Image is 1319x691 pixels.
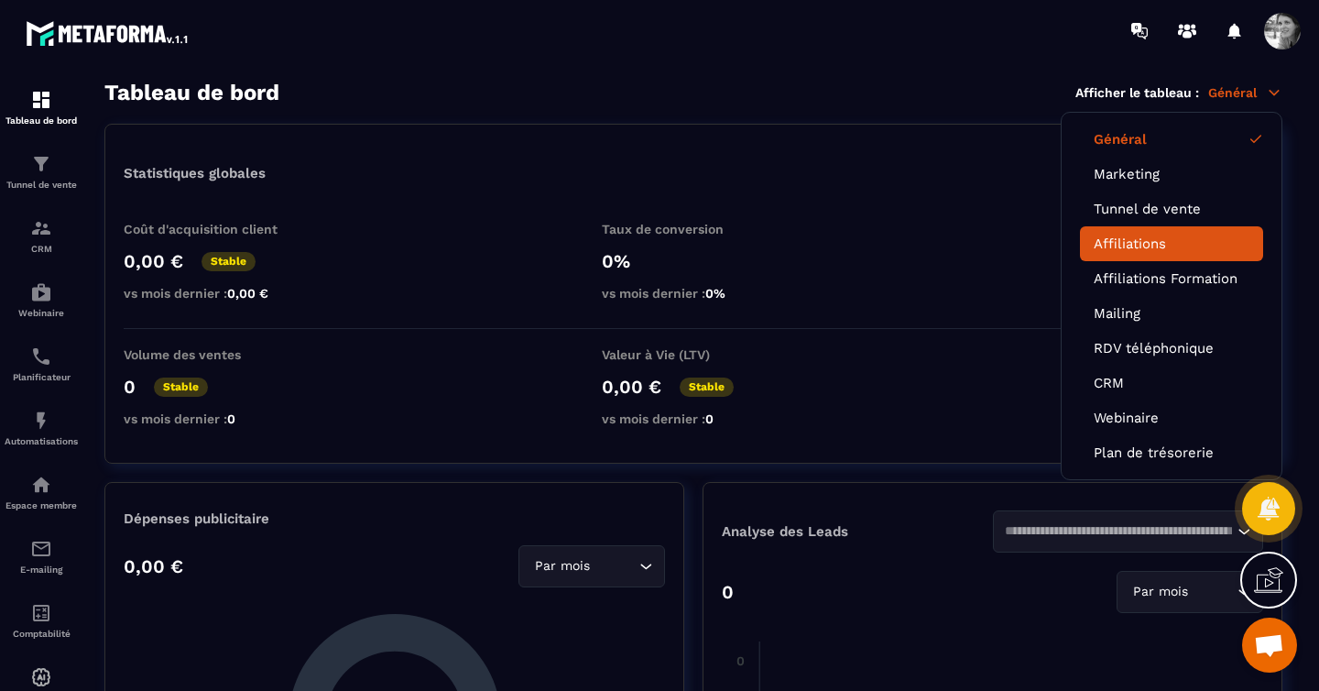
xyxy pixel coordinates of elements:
[736,653,745,668] tspan: 0
[530,556,594,576] span: Par mois
[602,347,785,362] p: Valeur à Vie (LTV)
[5,436,78,446] p: Automatisations
[1094,131,1249,148] a: Général
[1075,85,1199,100] p: Afficher le tableau :
[1192,582,1233,602] input: Search for option
[5,372,78,382] p: Planificateur
[993,510,1264,553] div: Search for option
[1208,84,1282,101] p: Général
[705,286,725,301] span: 0%
[5,75,78,139] a: formationformationTableau de bord
[1128,582,1192,602] span: Par mois
[124,222,307,236] p: Coût d'acquisition client
[124,165,266,181] p: Statistiques globales
[5,524,78,588] a: emailemailE-mailing
[5,268,78,332] a: automationsautomationsWebinaire
[30,217,52,239] img: formation
[30,602,52,624] img: accountant
[602,222,785,236] p: Taux de conversion
[124,376,136,398] p: 0
[1094,236,1249,252] a: Affiliations
[124,555,183,577] p: 0,00 €
[5,588,78,653] a: accountantaccountantComptabilité
[202,252,256,271] p: Stable
[1117,571,1263,613] div: Search for option
[30,538,52,560] img: email
[5,115,78,126] p: Tableau de bord
[1094,166,1249,182] a: Marketing
[5,500,78,510] p: Espace membre
[5,396,78,460] a: automationsautomationsAutomatisations
[1242,618,1297,673] a: Ouvrir le chat
[1094,270,1249,287] a: Affiliations Formation
[30,281,52,303] img: automations
[227,286,268,301] span: 0,00 €
[30,89,52,111] img: formation
[124,347,307,362] p: Volume des ventes
[518,545,665,587] div: Search for option
[124,411,307,426] p: vs mois dernier :
[227,411,235,426] span: 0
[30,345,52,367] img: scheduler
[602,411,785,426] p: vs mois dernier :
[154,378,208,397] p: Stable
[722,581,734,603] p: 0
[1094,375,1249,391] a: CRM
[124,286,307,301] p: vs mois dernier :
[5,244,78,254] p: CRM
[104,80,279,105] h3: Tableau de bord
[705,411,714,426] span: 0
[5,139,78,203] a: formationformationTunnel de vente
[5,629,78,639] p: Comptabilité
[30,410,52,432] img: automations
[680,378,734,397] p: Stable
[1094,444,1249,461] a: Plan de trésorerie
[124,250,183,272] p: 0,00 €
[5,460,78,524] a: automationsautomationsEspace membre
[30,666,52,688] img: automations
[30,474,52,496] img: automations
[602,286,785,301] p: vs mois dernier :
[5,180,78,190] p: Tunnel de vente
[124,510,665,527] p: Dépenses publicitaire
[5,203,78,268] a: formationformationCRM
[722,523,993,540] p: Analyse des Leads
[1094,340,1249,356] a: RDV téléphonique
[26,16,191,49] img: logo
[1094,305,1249,322] a: Mailing
[30,153,52,175] img: formation
[1005,521,1234,542] input: Search for option
[602,250,785,272] p: 0%
[602,376,661,398] p: 0,00 €
[1094,201,1249,217] a: Tunnel de vente
[5,565,78,575] p: E-mailing
[594,556,635,576] input: Search for option
[5,332,78,396] a: schedulerschedulerPlanificateur
[5,308,78,318] p: Webinaire
[1094,410,1249,426] a: Webinaire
